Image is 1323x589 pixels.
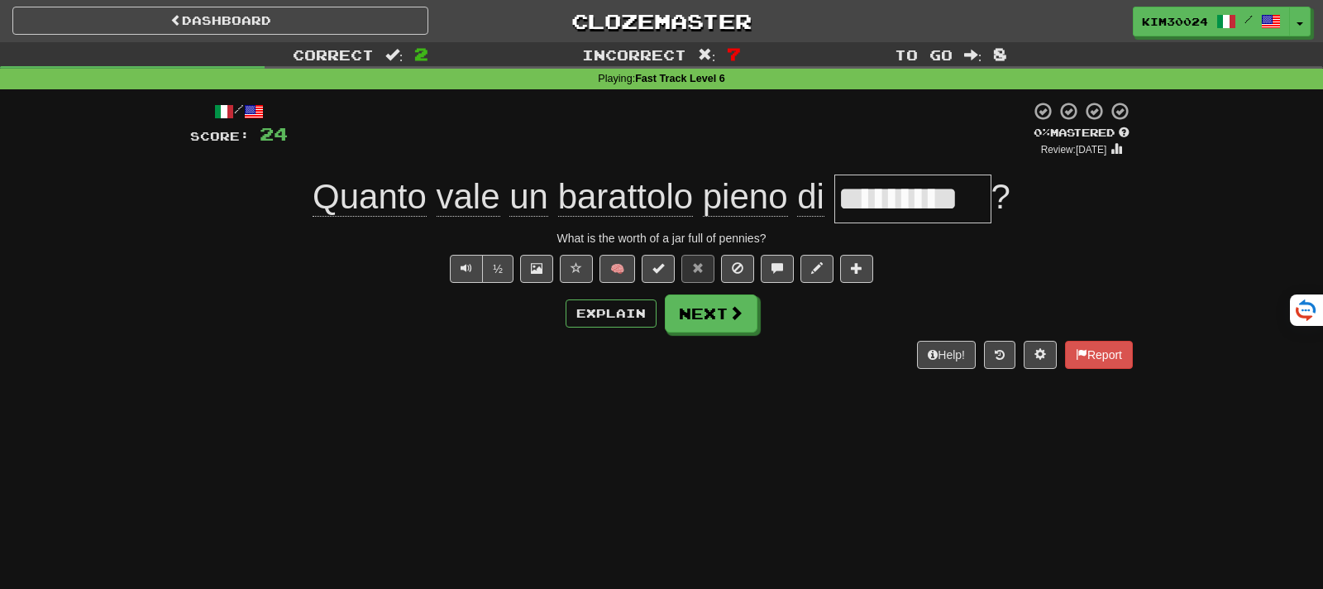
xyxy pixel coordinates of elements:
span: Incorrect [582,46,686,63]
button: Set this sentence to 100% Mastered (alt+m) [642,255,675,283]
span: di [797,177,824,217]
strong: Fast Track Level 6 [635,73,725,84]
span: / [1244,13,1253,25]
span: : [385,48,404,62]
button: ½ [482,255,513,283]
span: ? [991,177,1010,216]
div: Text-to-speech controls [447,255,513,283]
div: Mastered [1030,126,1133,141]
span: 24 [260,123,288,144]
span: 0 % [1034,126,1050,139]
span: Kim30024 [1142,14,1208,29]
button: Report [1065,341,1133,369]
div: / [190,101,288,122]
span: barattolo [558,177,693,217]
button: Explain [566,299,657,328]
button: Help! [917,341,976,369]
button: Show image (alt+x) [520,255,553,283]
span: Quanto [313,177,427,217]
span: : [964,48,982,62]
span: Correct [293,46,374,63]
a: Dashboard [12,7,428,35]
button: 🧠 [599,255,635,283]
span: 7 [727,44,741,64]
div: What is the worth of a jar full of pennies? [190,230,1133,247]
span: pieno [703,177,788,217]
span: 8 [993,44,1007,64]
button: Reset to 0% Mastered (alt+r) [681,255,714,283]
button: Edit sentence (alt+d) [800,255,833,283]
span: vale [437,177,500,217]
span: 2 [414,44,428,64]
button: Discuss sentence (alt+u) [761,255,794,283]
button: Next [665,294,757,333]
a: Kim30024 / [1133,7,1290,36]
span: Score: [190,129,250,143]
button: Ignore sentence (alt+i) [721,255,754,283]
button: Play sentence audio (ctl+space) [450,255,483,283]
small: Review: [DATE] [1041,144,1107,156]
span: un [509,177,548,217]
a: Clozemaster [453,7,869,36]
button: Round history (alt+y) [984,341,1015,369]
span: : [698,48,716,62]
button: Add to collection (alt+a) [840,255,873,283]
button: Favorite sentence (alt+f) [560,255,593,283]
span: To go [895,46,953,63]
